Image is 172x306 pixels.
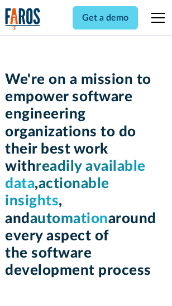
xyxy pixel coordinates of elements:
a: Get a demo [73,6,138,29]
h1: We're on a mission to empower software engineering organizations to do their best work with , , a... [5,71,167,279]
a: home [5,8,41,31]
img: Logo of the analytics and reporting company Faros. [5,8,41,31]
span: actionable insights [5,176,109,208]
div: menu [145,4,167,31]
span: readily available data [5,159,146,191]
span: automation [30,211,108,226]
